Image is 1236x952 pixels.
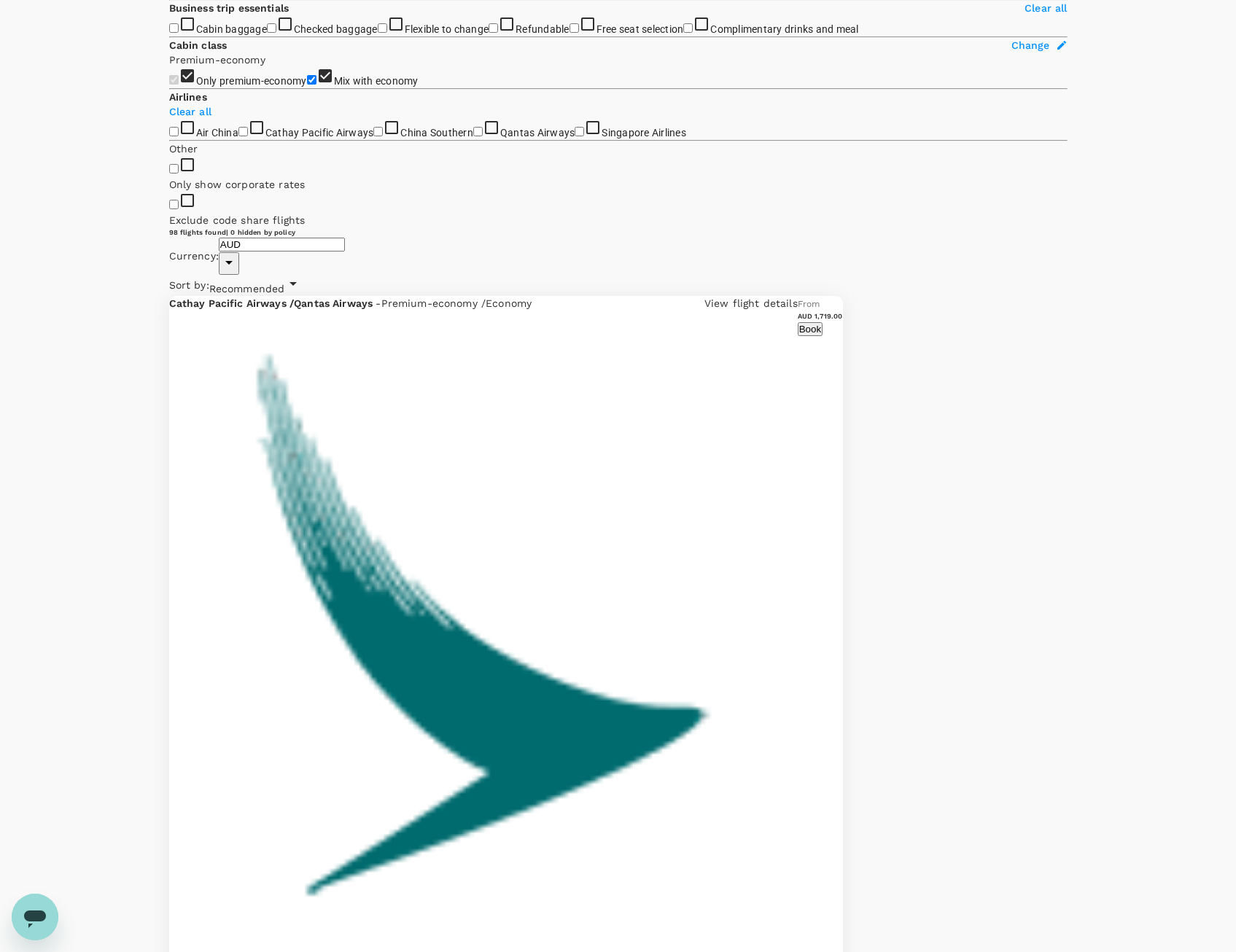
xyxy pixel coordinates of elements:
[516,23,570,35] span: Refundable
[473,127,483,136] input: Qantas Airways
[169,104,1068,119] p: Clear all
[169,249,219,263] span: Currency :
[378,23,387,33] input: Flexible to change
[169,2,289,14] strong: Business trip essentials
[169,91,207,103] strong: Airlines
[596,23,684,35] span: Free seat selection
[704,296,798,311] p: View flight details
[294,23,378,35] span: Checked baggage
[267,23,276,33] input: Checked baggage
[334,75,419,87] span: Mix with economy
[602,127,686,138] span: Singapore Airlines
[169,311,798,939] img: CX
[307,75,316,85] input: Mix with economy
[798,299,820,309] span: From
[405,23,489,35] span: Flexible to change
[12,894,58,940] iframe: Button to launch messaging window
[196,127,238,138] span: Air China
[169,52,1068,67] p: Premium-economy
[376,297,381,309] span: -
[400,127,473,138] span: China Southern
[486,297,532,309] span: Economy
[798,311,843,321] h6: AUD 1,719.00
[169,278,209,292] span: Sort by :
[169,164,179,173] input: Only show corporate rates
[169,75,179,85] input: Only premium-economy
[1025,1,1067,15] p: Clear all
[1011,38,1050,52] span: Change
[169,39,228,51] strong: Cabin class
[219,252,239,275] button: Open
[373,127,383,136] input: China Southern
[169,127,179,136] input: Air China
[683,23,693,33] input: Complimentary drinks and meal
[265,127,374,138] span: Cathay Pacific Airways
[570,23,579,33] input: Free seat selection
[169,213,1068,227] p: Exclude code share flights
[710,23,858,35] span: Complimentary drinks and meal
[169,200,179,209] input: Exclude code share flights
[169,177,1068,192] p: Only show corporate rates
[489,23,498,33] input: Refundable
[798,322,823,336] button: Book
[169,297,376,309] span: Cathay Pacific Airways / Qantas Airways
[169,23,179,33] input: Cabin baggage
[575,127,584,136] input: Singapore Airlines
[196,75,307,87] span: Only premium-economy
[169,227,843,237] div: 98 flights found | 0 hidden by policy
[169,141,198,156] p: Other
[238,127,248,136] input: Cathay Pacific Airways
[381,297,486,309] span: Premium-economy /
[196,23,267,35] span: Cabin baggage
[500,127,575,138] span: Qantas Airways
[209,283,285,294] span: Recommended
